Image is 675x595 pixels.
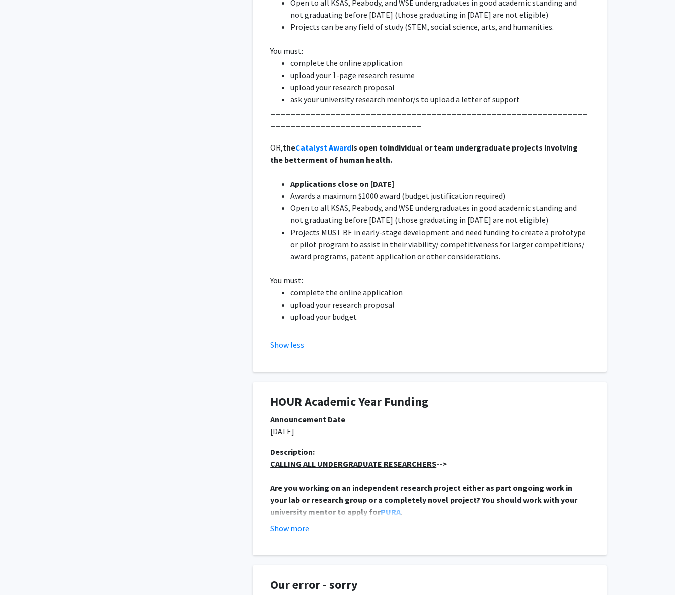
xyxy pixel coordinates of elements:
[270,522,309,534] button: Show more
[270,483,579,517] strong: Are you working on an independent research project either as part ongoing work in your lab or res...
[270,459,436,469] u: CALLING ALL UNDERGRADUATE RESEARCHERS
[290,179,394,189] strong: Applications close on [DATE]
[270,274,589,286] p: You must:
[270,425,589,437] p: [DATE]
[270,395,589,409] h1: HOUR Academic Year Funding
[283,142,295,153] strong: the
[270,45,589,57] p: You must:
[290,69,589,81] li: upload your 1-page research resume
[270,142,579,165] strong: individual or team undergraduate projects involving the betterment of human health.
[270,578,589,592] h1: Our error - sorry
[290,286,589,299] li: complete the online application
[270,106,587,128] strong: _____________________________________________________________________________________________
[290,21,589,33] li: Projects can be any field of study (STEM, social science, arts, and humanities.
[270,482,589,518] p: .
[295,142,351,153] a: Catalyst Award
[290,311,589,323] li: upload your budget
[8,550,43,587] iframe: Chat
[351,142,388,153] strong: is open to
[290,57,589,69] li: complete the online application
[290,299,589,311] li: upload your research proposal
[290,93,589,105] li: ask your university research mentor/s to upload a letter of support
[290,202,589,226] li: Open to all KSAS, Peabody, and WSE undergraduates in good academic standing and not graduating be...
[270,459,447,469] strong: -->
[270,339,304,351] button: Show less
[270,141,589,166] p: OR,
[290,227,587,261] span: Projects MUST BE in early-stage development and need funding to create a prototype or pilot progr...
[270,445,589,458] div: Description:
[270,413,589,425] div: Announcement Date
[381,507,401,517] a: PURA
[290,81,589,93] li: upload your research proposal
[290,190,589,202] li: Awards a maximum $1000 award (budget justification required)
